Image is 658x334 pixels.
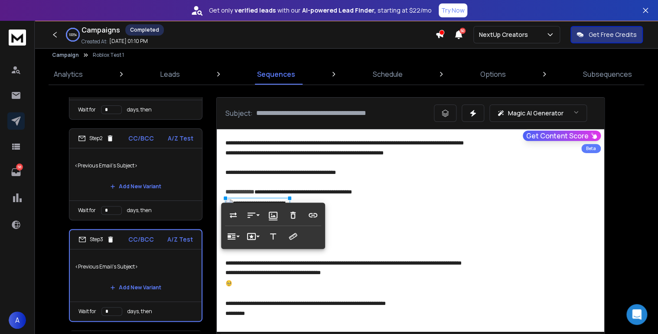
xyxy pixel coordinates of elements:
p: Sequences [257,69,295,79]
p: 100 % [69,32,77,37]
span: 50 [459,28,466,34]
p: Analytics [54,69,83,79]
button: Magic AI Generator [489,105,587,122]
p: Wait for [78,106,96,113]
a: Sequences [252,64,300,85]
p: days, then [127,106,152,113]
button: Get Free Credits [570,26,643,43]
p: Subject: [225,108,253,118]
button: Display [225,228,241,245]
p: CC/BCC [128,235,154,244]
p: CC/BCC [128,134,154,143]
p: Created At: [81,38,107,45]
button: A [9,311,26,329]
p: days, then [127,308,152,315]
p: Magic AI Generator [508,109,564,118]
p: Get only with our starting at $22/mo [209,6,432,15]
p: Wait for [78,207,96,214]
a: Subsequences [578,64,637,85]
button: Try Now [439,3,467,17]
button: Add New Variant [103,279,168,296]
img: logo [9,29,26,46]
li: Step3CC/BCCA/Z Test<Previous Email's Subject>Add New VariantWait fordays, then [69,229,202,322]
p: Options [480,69,505,79]
p: Subsequences [583,69,632,79]
a: Schedule [368,64,408,85]
div: Step 3 [78,236,114,243]
button: Campaign [52,52,79,59]
a: Analytics [49,64,88,85]
p: Schedule [373,69,403,79]
li: Step2CC/BCCA/Z Test<Previous Email's Subject>Add New VariantWait fordays, then [69,128,202,220]
p: [DATE] 01:10 PM [109,38,148,45]
button: Get Content Score [523,131,601,141]
p: days, then [127,207,152,214]
div: Step 2 [78,134,114,142]
p: Try Now [441,6,465,15]
p: A/Z Test [168,134,193,143]
p: Wait for [78,308,96,315]
p: NextUp Creators [479,30,531,39]
p: <Previous Email's Subject> [75,154,197,178]
a: 58 [7,164,25,181]
p: Roblox Test 1 [93,52,124,59]
p: Get Free Credits [589,30,637,39]
p: Leads [160,69,180,79]
p: A/Z Test [167,235,193,244]
div: Completed [125,24,164,36]
a: Options [475,64,511,85]
h1: Campaigns [81,25,120,35]
button: Add New Variant [103,178,168,195]
p: 58 [16,164,23,170]
div: Open Intercom Messenger [626,304,647,325]
a: Leads [155,64,185,85]
p: <Previous Email's Subject> [75,255,196,279]
strong: AI-powered Lead Finder, [302,6,376,15]
div: Beta [581,144,601,153]
strong: verified leads [235,6,276,15]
